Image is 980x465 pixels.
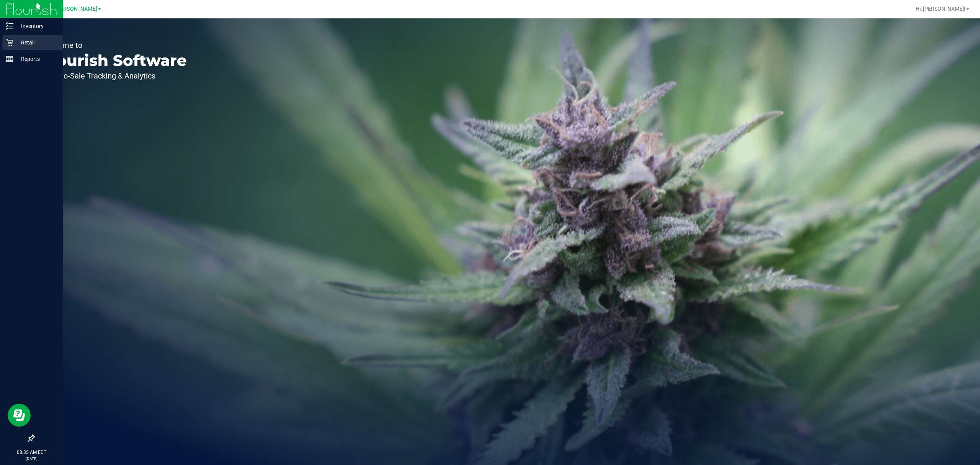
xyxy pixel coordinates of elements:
[6,55,13,63] inline-svg: Reports
[55,6,97,12] span: [PERSON_NAME]
[3,449,59,456] p: 08:35 AM EDT
[41,53,187,68] p: Flourish Software
[13,38,59,47] p: Retail
[8,404,31,427] iframe: Resource center
[41,72,187,80] p: Seed-to-Sale Tracking & Analytics
[13,54,59,64] p: Reports
[41,41,187,49] p: Welcome to
[3,456,59,462] p: [DATE]
[916,6,965,12] span: Hi, [PERSON_NAME]!
[6,39,13,46] inline-svg: Retail
[6,22,13,30] inline-svg: Inventory
[13,21,59,31] p: Inventory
